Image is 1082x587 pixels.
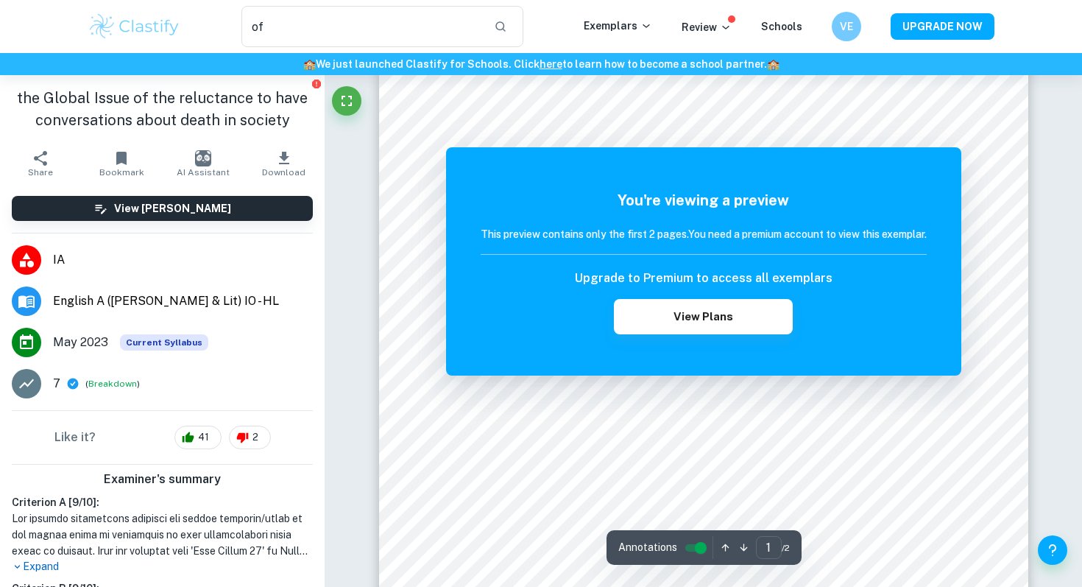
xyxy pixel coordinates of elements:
button: View [PERSON_NAME] [12,196,313,221]
button: AI Assistant [163,143,244,184]
p: Review [682,19,732,35]
span: May 2023 [53,334,108,351]
h6: We just launched Clastify for Schools. Click to learn how to become a school partner. [3,56,1079,72]
span: / 2 [782,541,790,555]
button: Breakdown [88,377,137,390]
span: English A ([PERSON_NAME] & Lit) IO - HL [53,292,313,310]
span: IA [53,251,313,269]
h6: VE [838,18,855,35]
p: Expand [12,559,313,574]
span: Share [28,167,53,177]
img: AI Assistant [195,150,211,166]
span: 2 [244,430,266,445]
h6: Like it? [54,429,96,446]
h6: Examiner's summary [6,471,319,488]
p: Exemplars [584,18,652,34]
img: Clastify logo [88,12,181,41]
input: Search for any exemplars... [241,6,482,47]
span: ( ) [85,377,140,391]
button: View Plans [614,299,792,334]
span: Download [262,167,305,177]
button: Fullscreen [332,86,361,116]
h1: Lor ipsumdo sitametcons adipisci eli seddoe temporin/utlab et dol magnaa enima mi veniamquis no e... [12,510,313,559]
button: UPGRADE NOW [891,13,994,40]
div: This exemplar is based on the current syllabus. Feel free to refer to it for inspiration/ideas wh... [120,334,208,351]
h1: the Global Issue of the reluctance to have conversations about death in society [12,87,313,131]
span: Annotations [618,540,677,555]
h6: This preview contains only the first 2 pages. You need a premium account to view this exemplar. [481,226,927,242]
span: 41 [190,430,217,445]
span: Bookmark [99,167,144,177]
a: Schools [761,21,802,32]
button: Help and Feedback [1038,535,1067,565]
button: VE [832,12,861,41]
span: AI Assistant [177,167,230,177]
h6: View [PERSON_NAME] [114,200,231,217]
h5: You're viewing a preview [481,189,927,211]
a: here [540,58,562,70]
span: 🏫 [303,58,316,70]
button: Download [244,143,325,184]
button: Report issue [311,78,322,89]
button: Bookmark [81,143,162,184]
h6: Criterion A [ 9 / 10 ]: [12,494,313,510]
h6: Upgrade to Premium to access all exemplars [575,270,832,287]
span: 🏫 [767,58,779,70]
span: Current Syllabus [120,334,208,351]
p: 7 [53,375,60,393]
